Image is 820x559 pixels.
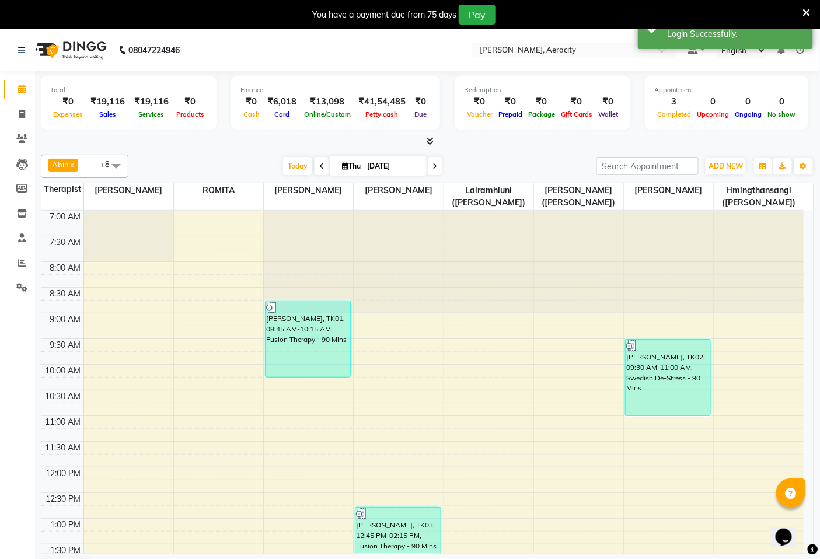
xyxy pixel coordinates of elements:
[266,301,350,377] div: [PERSON_NAME], TK01, 08:45 AM-10:15 AM, Fusion Therapy - 90 Mins
[363,110,402,118] span: Petty cash
[626,340,710,415] div: [PERSON_NAME], TK02, 09:30 AM-11:00 AM, Swedish De-Stress - 90 Mins
[283,157,312,175] span: Today
[50,95,86,109] div: ₹0
[354,95,410,109] div: ₹41,54,485
[339,162,364,170] span: Thu
[240,110,263,118] span: Cash
[496,110,525,118] span: Prepaid
[444,183,533,210] span: Lalramhluni ([PERSON_NAME])
[595,95,621,109] div: ₹0
[48,519,83,531] div: 1:00 PM
[464,85,621,95] div: Redemption
[263,95,301,109] div: ₹6,018
[128,34,180,67] b: 08047224946
[595,110,621,118] span: Wallet
[694,110,732,118] span: Upcoming
[173,95,207,109] div: ₹0
[43,390,83,403] div: 10:30 AM
[52,160,69,169] span: Abin
[765,110,799,118] span: No show
[714,183,804,210] span: Hmingthansangi ([PERSON_NAME])
[301,110,354,118] span: Online/Custom
[732,110,765,118] span: Ongoing
[694,95,732,109] div: 0
[596,157,699,175] input: Search Appointment
[706,158,746,174] button: ADD NEW
[464,110,496,118] span: Voucher
[43,365,83,377] div: 10:00 AM
[654,95,694,109] div: 3
[264,183,353,198] span: [PERSON_NAME]
[765,95,799,109] div: 0
[732,95,765,109] div: 0
[534,183,623,210] span: [PERSON_NAME] ([PERSON_NAME])
[173,110,207,118] span: Products
[30,34,110,67] img: logo
[410,95,431,109] div: ₹0
[411,110,430,118] span: Due
[459,5,496,25] button: Pay
[48,339,83,351] div: 9:30 AM
[240,95,263,109] div: ₹0
[136,110,168,118] span: Services
[84,183,173,198] span: [PERSON_NAME]
[240,85,431,95] div: Finance
[48,313,83,326] div: 9:00 AM
[48,544,83,557] div: 1:30 PM
[43,442,83,454] div: 11:30 AM
[496,95,525,109] div: ₹0
[48,236,83,249] div: 7:30 AM
[654,85,799,95] div: Appointment
[667,28,804,40] div: Login Successfully.
[50,110,86,118] span: Expenses
[312,9,456,21] div: You have a payment due from 75 days
[48,262,83,274] div: 8:00 AM
[709,162,743,170] span: ADD NEW
[100,159,118,169] span: +8
[771,512,808,547] iframe: chat widget
[48,211,83,223] div: 7:00 AM
[44,467,83,480] div: 12:00 PM
[558,110,595,118] span: Gift Cards
[43,416,83,428] div: 11:00 AM
[130,95,173,109] div: ₹19,116
[86,95,130,109] div: ₹19,116
[525,110,558,118] span: Package
[354,183,443,198] span: [PERSON_NAME]
[271,110,292,118] span: Card
[50,85,207,95] div: Total
[174,183,263,198] span: ROMITA
[558,95,595,109] div: ₹0
[464,95,496,109] div: ₹0
[69,160,74,169] a: x
[44,493,83,505] div: 12:30 PM
[624,183,713,198] span: [PERSON_NAME]
[48,288,83,300] div: 8:30 AM
[41,183,83,195] div: Therapist
[654,110,694,118] span: Completed
[96,110,119,118] span: Sales
[525,95,558,109] div: ₹0
[364,158,422,175] input: 2025-09-04
[301,95,354,109] div: ₹13,098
